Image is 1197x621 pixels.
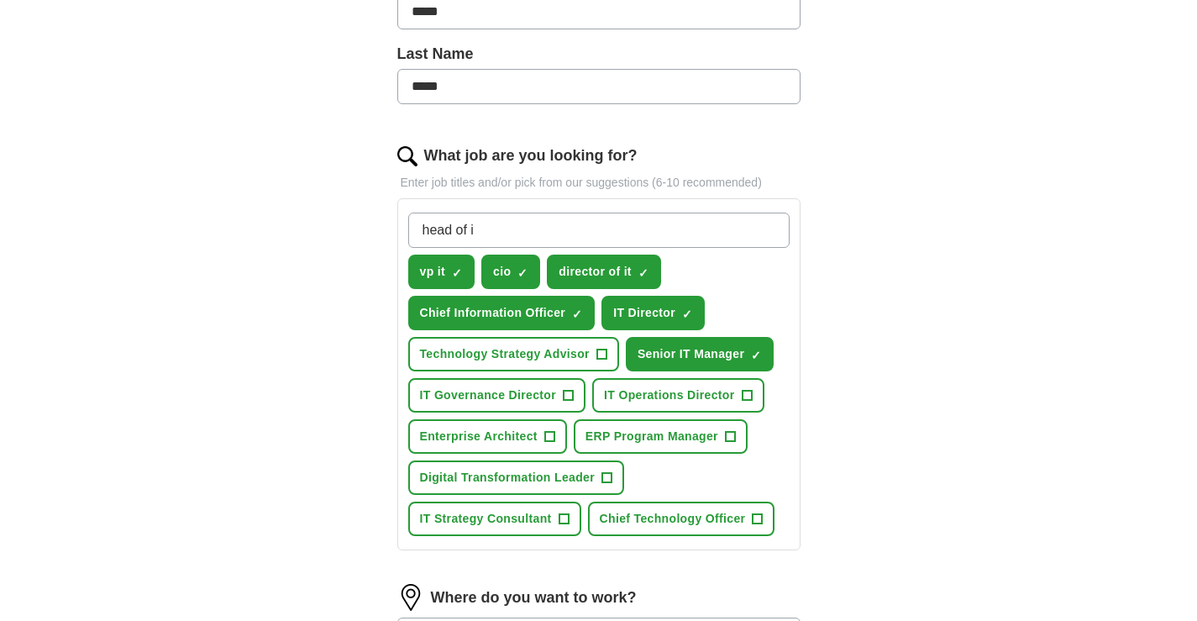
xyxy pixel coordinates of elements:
span: Enterprise Architect [420,428,538,445]
span: ✓ [682,308,692,321]
button: IT Strategy Consultant [408,502,581,536]
button: Enterprise Architect [408,419,567,454]
label: Where do you want to work? [431,587,637,609]
button: director of it✓ [547,255,661,289]
button: Technology Strategy Advisor [408,337,619,371]
button: IT Governance Director [408,378,586,413]
button: cio✓ [481,255,540,289]
button: vp it✓ [408,255,475,289]
span: director of it [559,263,632,281]
button: Chief Information Officer✓ [408,296,596,330]
span: ✓ [638,266,648,280]
button: Senior IT Manager✓ [626,337,774,371]
img: search.png [397,146,417,166]
span: cio [493,263,511,281]
span: IT Strategy Consultant [420,510,552,528]
span: ✓ [452,266,462,280]
img: location.png [397,584,424,611]
span: ✓ [751,349,761,362]
label: What job are you looking for? [424,145,638,167]
span: ✓ [572,308,582,321]
span: ✓ [517,266,528,280]
button: ERP Program Manager [574,419,748,454]
p: Enter job titles and/or pick from our suggestions (6-10 recommended) [397,174,801,192]
input: Type a job title and press enter [408,213,790,248]
label: Last Name [397,43,801,66]
button: Digital Transformation Leader [408,460,625,495]
span: vp it [420,263,446,281]
span: ERP Program Manager [585,428,718,445]
span: Senior IT Manager [638,345,744,363]
span: IT Operations Director [604,387,735,404]
span: IT Director [613,304,675,322]
button: IT Operations Director [592,378,764,413]
span: Chief Information Officer [420,304,566,322]
button: Chief Technology Officer [588,502,775,536]
button: IT Director✓ [601,296,705,330]
span: Digital Transformation Leader [420,469,596,487]
span: Chief Technology Officer [600,510,746,528]
span: IT Governance Director [420,387,557,404]
span: Technology Strategy Advisor [420,345,590,363]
